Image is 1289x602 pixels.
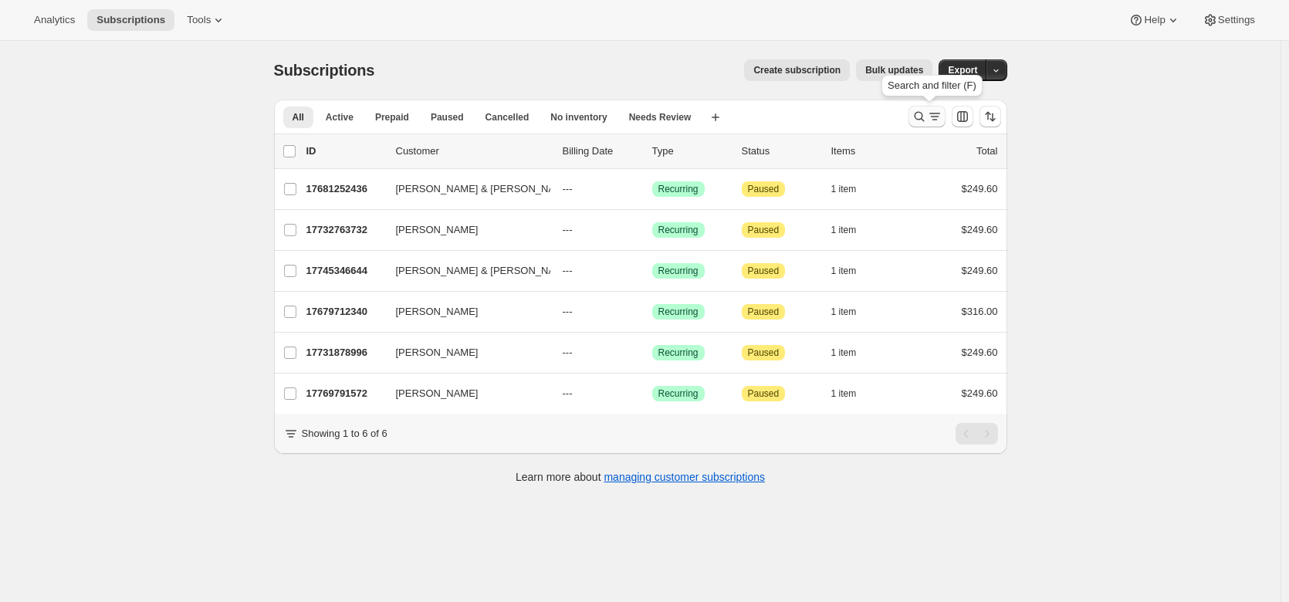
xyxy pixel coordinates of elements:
[831,301,874,323] button: 1 item
[550,111,607,123] span: No inventory
[387,340,541,365] button: [PERSON_NAME]
[1218,14,1255,26] span: Settings
[1144,14,1165,26] span: Help
[1119,9,1189,31] button: Help
[658,224,699,236] span: Recurring
[306,222,384,238] p: 17732763732
[831,219,874,241] button: 1 item
[742,144,819,159] p: Status
[962,387,998,399] span: $249.60
[563,144,640,159] p: Billing Date
[87,9,174,31] button: Subscriptions
[865,64,923,76] span: Bulk updates
[748,183,780,195] span: Paused
[976,144,997,159] p: Total
[962,265,998,276] span: $249.60
[326,111,354,123] span: Active
[293,111,304,123] span: All
[563,224,573,235] span: ---
[962,183,998,194] span: $249.60
[831,224,857,236] span: 1 item
[744,59,850,81] button: Create subscription
[908,106,946,127] button: Search and filter results
[652,144,729,159] div: Type
[629,111,692,123] span: Needs Review
[604,471,765,483] a: managing customer subscriptions
[306,345,384,360] p: 17731878996
[831,383,874,404] button: 1 item
[375,111,409,123] span: Prepaid
[703,107,728,128] button: Create new view
[431,111,464,123] span: Paused
[387,381,541,406] button: [PERSON_NAME]
[563,183,573,194] span: ---
[831,144,908,159] div: Items
[306,386,384,401] p: 17769791572
[516,469,765,485] p: Learn more about
[831,178,874,200] button: 1 item
[563,306,573,317] span: ---
[306,304,384,320] p: 17679712340
[563,387,573,399] span: ---
[748,224,780,236] span: Paused
[831,387,857,400] span: 1 item
[831,347,857,359] span: 1 item
[387,299,541,324] button: [PERSON_NAME]
[396,263,573,279] span: [PERSON_NAME] & [PERSON_NAME]
[831,306,857,318] span: 1 item
[979,106,1001,127] button: Sort the results
[952,106,973,127] button: Customize table column order and visibility
[306,383,998,404] div: 17769791572[PERSON_NAME]---SuccessRecurringAttentionPaused1 item$249.60
[306,260,998,282] div: 17745346644[PERSON_NAME] & [PERSON_NAME]---SuccessRecurringAttentionPaused1 item$249.60
[831,260,874,282] button: 1 item
[306,144,998,159] div: IDCustomerBilling DateTypeStatusItemsTotal
[306,219,998,241] div: 17732763732[PERSON_NAME]---SuccessRecurringAttentionPaused1 item$249.60
[274,62,375,79] span: Subscriptions
[25,9,84,31] button: Analytics
[387,218,541,242] button: [PERSON_NAME]
[658,265,699,277] span: Recurring
[396,222,479,238] span: [PERSON_NAME]
[658,387,699,400] span: Recurring
[748,387,780,400] span: Paused
[485,111,529,123] span: Cancelled
[658,183,699,195] span: Recurring
[306,181,384,197] p: 17681252436
[302,426,387,441] p: Showing 1 to 6 of 6
[396,144,550,159] p: Customer
[753,64,841,76] span: Create subscription
[1193,9,1264,31] button: Settings
[306,342,998,364] div: 17731878996[PERSON_NAME]---SuccessRecurringAttentionPaused1 item$249.60
[34,14,75,26] span: Analytics
[396,181,573,197] span: [PERSON_NAME] & [PERSON_NAME]
[962,306,998,317] span: $316.00
[396,304,479,320] span: [PERSON_NAME]
[956,423,998,445] nav: Pagination
[178,9,235,31] button: Tools
[658,306,699,318] span: Recurring
[396,386,479,401] span: [PERSON_NAME]
[831,183,857,195] span: 1 item
[856,59,932,81] button: Bulk updates
[396,345,479,360] span: [PERSON_NAME]
[306,263,384,279] p: 17745346644
[939,59,986,81] button: Export
[187,14,211,26] span: Tools
[563,265,573,276] span: ---
[306,144,384,159] p: ID
[748,347,780,359] span: Paused
[306,301,998,323] div: 17679712340[PERSON_NAME]---SuccessRecurringAttentionPaused1 item$316.00
[96,14,165,26] span: Subscriptions
[948,64,977,76] span: Export
[387,177,541,201] button: [PERSON_NAME] & [PERSON_NAME]
[962,347,998,358] span: $249.60
[831,342,874,364] button: 1 item
[962,224,998,235] span: $249.60
[658,347,699,359] span: Recurring
[831,265,857,277] span: 1 item
[563,347,573,358] span: ---
[748,265,780,277] span: Paused
[387,259,541,283] button: [PERSON_NAME] & [PERSON_NAME]
[748,306,780,318] span: Paused
[306,178,998,200] div: 17681252436[PERSON_NAME] & [PERSON_NAME]---SuccessRecurringAttentionPaused1 item$249.60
